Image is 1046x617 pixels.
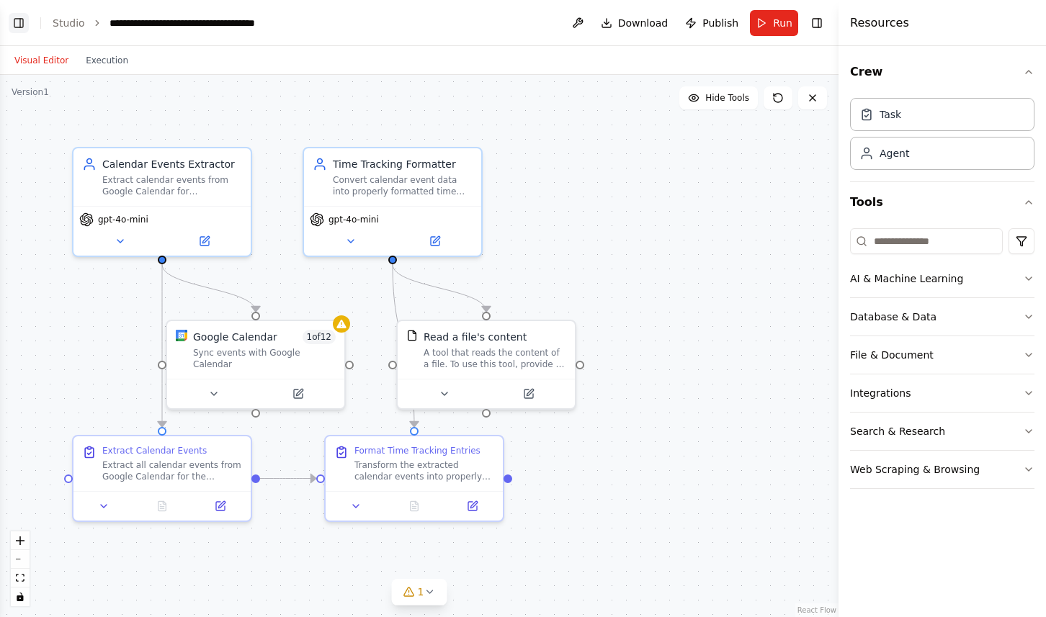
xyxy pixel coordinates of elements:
[384,497,445,515] button: No output available
[102,157,242,171] div: Calendar Events Extractor
[53,17,85,29] a: Studio
[850,92,1034,181] div: Crew
[750,10,798,36] button: Run
[166,320,346,410] div: Google CalendarGoogle Calendar1of12Sync events with Google Calendar
[595,10,674,36] button: Download
[705,92,749,104] span: Hide Tools
[880,107,901,122] div: Task
[354,459,494,482] div: Transform the extracted calendar events into properly formatted time tracking entries suitable fo...
[132,497,193,515] button: No output available
[850,336,1034,374] button: File & Document
[850,52,1034,92] button: Crew
[176,330,187,341] img: Google Calendar
[396,320,576,410] div: FileReadToolRead a file's contentA tool that reads the content of a file. To use this tool, provi...
[702,16,738,30] span: Publish
[447,497,497,515] button: Open in side panel
[679,10,744,36] button: Publish
[260,472,316,486] g: Edge from 55b17d0d-7383-47a6-8207-e119b876f144 to c9349833-31d1-430a-8747-cf49083bb77b
[394,233,475,250] button: Open in side panel
[303,147,483,257] div: Time Tracking FormatterConvert calendar event data into properly formatted time tracking entries ...
[406,330,418,341] img: FileReadTool
[385,264,421,427] g: Edge from 0d0d5545-3b56-46a4-ac06-866d8058049b to c9349833-31d1-430a-8747-cf49083bb77b
[193,330,277,344] div: Google Calendar
[880,146,909,161] div: Agent
[333,174,473,197] div: Convert calendar event data into properly formatted time tracking entries compatible with Kantata...
[195,497,245,515] button: Open in side panel
[807,13,827,33] button: Hide right sidebar
[385,264,493,312] g: Edge from 0d0d5545-3b56-46a4-ac06-866d8058049b to 3fa87c84-bd84-47b6-9f1b-2676de8af6f1
[193,347,336,370] div: Sync events with Google Calendar
[102,445,207,456] div: Extract Calendar Events
[155,264,263,312] g: Edge from ee0de0a7-0ec5-4d62-8d5a-19bc11e9a3cf to ee03ac31-a203-4ecc-b6b7-69a1716da9ab
[850,14,909,32] h4: Resources
[11,587,30,606] button: toggle interactivity
[424,330,527,344] div: Read a file's content
[102,174,242,197] div: Extract calendar events from Google Calendar for {date_range} and prepare them in a structured fo...
[155,264,169,427] g: Edge from ee0de0a7-0ec5-4d62-8d5a-19bc11e9a3cf to 55b17d0d-7383-47a6-8207-e119b876f144
[773,16,792,30] span: Run
[679,86,758,109] button: Hide Tools
[72,435,252,522] div: Extract Calendar EventsExtract all calendar events from Google Calendar for the specified {date_r...
[797,606,836,614] a: React Flow attribution
[102,459,242,482] div: Extract all calendar events from Google Calendar for the specified {date_range}. Gather comprehen...
[418,585,424,599] span: 1
[850,298,1034,335] button: Database & Data
[11,569,30,587] button: fit view
[11,531,30,550] button: zoom in
[850,413,1034,450] button: Search & Research
[333,157,473,171] div: Time Tracking Formatter
[6,52,77,69] button: Visual Editor
[850,182,1034,222] button: Tools
[9,13,29,33] button: Show left sidebar
[850,222,1034,500] div: Tools
[328,214,379,225] span: gpt-4o-mini
[850,260,1034,297] button: AI & Machine Learning
[618,16,669,30] span: Download
[11,531,30,606] div: React Flow controls
[98,214,148,225] span: gpt-4o-mini
[850,374,1034,412] button: Integrations
[11,550,30,569] button: zoom out
[392,579,447,605] button: 1
[12,86,49,98] div: Version 1
[354,445,480,456] div: Format Time Tracking Entries
[488,385,569,402] button: Open in side panel
[257,385,339,402] button: Open in side panel
[77,52,137,69] button: Execution
[424,347,566,370] div: A tool that reads the content of a file. To use this tool, provide a 'file_path' parameter with t...
[850,451,1034,488] button: Web Scraping & Browsing
[164,233,245,250] button: Open in side panel
[303,330,336,344] span: Number of enabled actions
[53,16,272,30] nav: breadcrumb
[72,147,252,257] div: Calendar Events ExtractorExtract calendar events from Google Calendar for {date_range} and prepar...
[324,435,504,522] div: Format Time Tracking EntriesTransform the extracted calendar events into properly formatted time ...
